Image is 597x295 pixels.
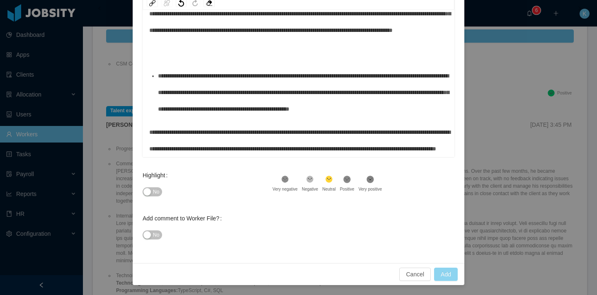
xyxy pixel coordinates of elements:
[359,186,382,192] div: Very positive
[153,231,159,239] span: No
[143,187,162,196] button: Highlight
[272,186,298,192] div: Very negative
[434,268,458,281] button: Add
[302,186,318,192] div: Negative
[153,188,159,196] span: No
[399,268,431,281] button: Cancel
[143,230,162,239] button: Add comment to Worker File?
[143,172,171,179] label: Highlight
[340,186,354,192] div: Positive
[143,215,225,222] label: Add comment to Worker File?
[322,186,335,192] div: Neutral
